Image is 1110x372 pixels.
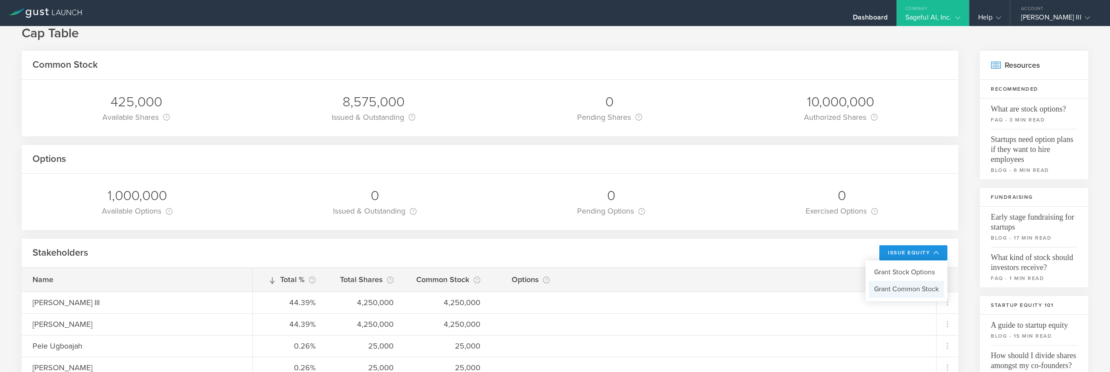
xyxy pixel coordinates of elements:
small: faq - 1 min read [991,274,1077,282]
span: How should I divide shares amongst my co-founders? [991,345,1077,371]
div: 0 [333,187,417,205]
div: Pending Shares [577,111,642,123]
div: Help [978,13,1001,26]
div: 44.39% [264,297,316,308]
h2: Options [33,153,66,165]
li: Grant Stock Options [869,264,944,281]
div: 4,250,000 [337,297,394,308]
h2: Stakeholders [33,247,88,259]
div: Available Options [102,205,173,217]
div: 0 [577,187,645,205]
div: Available Shares [102,111,170,123]
div: 4,250,000 [415,319,480,330]
div: 1,000,000 [102,187,173,205]
div: 425,000 [102,93,170,111]
div: 4,250,000 [415,297,480,308]
div: 4,250,000 [337,319,394,330]
div: Issued & Outstanding [333,205,417,217]
div: Authorized Shares [804,111,878,123]
a: What are stock options?faq - 3 min read [980,99,1088,129]
a: What kind of stock should investors receive?faq - 1 min read [980,247,1088,287]
a: Startups need option plans if they want to hire employeesblog - 6 min read [980,129,1088,179]
div: Pending Options [577,205,645,217]
div: Pele Ugboajah [33,340,263,352]
h2: Resources [980,51,1088,80]
div: Total % [264,273,316,286]
h3: Startup Equity 101 [980,296,1088,315]
small: blog - 17 min read [991,234,1077,242]
div: Total Shares [337,273,394,286]
a: Early stage fundraising for startupsblog - 17 min read [980,207,1088,247]
small: blog - 6 min read [991,166,1077,174]
span: What are stock options? [991,99,1077,114]
div: 25,000 [337,340,394,352]
iframe: Chat Widget [1067,330,1110,372]
div: 0 [806,187,878,205]
small: blog - 15 min read [991,332,1077,340]
span: A guide to startup equity [991,315,1077,330]
a: A guide to startup equityblog - 15 min read [980,315,1088,345]
h3: Recommended [980,80,1088,99]
div: [PERSON_NAME] III [1021,13,1095,26]
div: Common Stock [415,273,480,286]
div: Dashboard [853,13,888,26]
h3: Fundraising [980,188,1088,207]
div: 8,575,000 [332,93,415,111]
div: 44.39% [264,319,316,330]
span: What kind of stock should investors receive? [991,247,1077,273]
h2: Common Stock [33,59,98,71]
div: Exercised Options [806,205,878,217]
li: Grant Common Stock [869,281,944,298]
div: 0.26% [264,340,316,352]
small: faq - 3 min read [991,116,1077,124]
button: Issue Equity [879,245,947,260]
div: Options [502,273,550,286]
div: Issued & Outstanding [332,111,415,123]
div: 10,000,000 [804,93,878,111]
h1: Cap Table [22,25,1088,42]
span: Early stage fundraising for startups [991,207,1077,232]
div: [PERSON_NAME] III [33,297,263,308]
div: Name [33,274,263,285]
div: Sageful AI, Inc. [905,13,960,26]
div: [PERSON_NAME] [33,319,263,330]
span: Startups need option plans if they want to hire employees [991,129,1077,165]
div: 0 [577,93,642,111]
div: 25,000 [415,340,480,352]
